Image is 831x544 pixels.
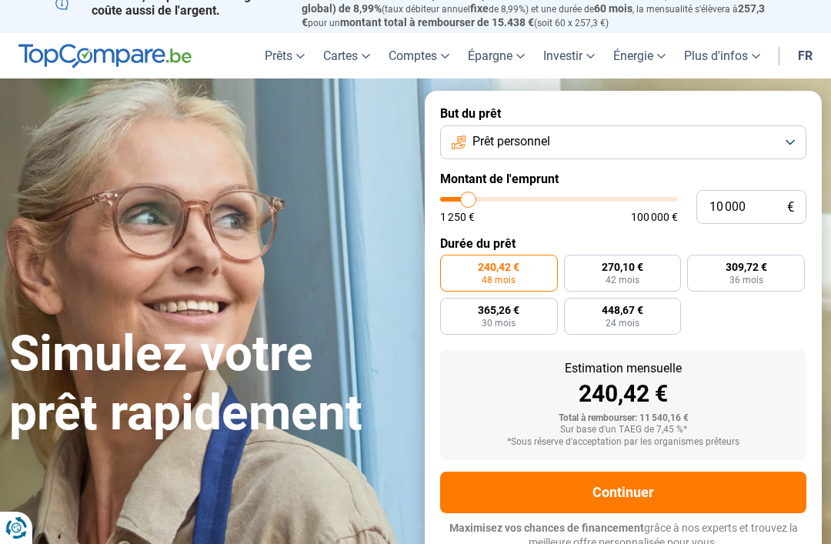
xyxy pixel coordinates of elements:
[255,33,314,78] a: Prêts
[452,382,794,405] div: 240,42 €
[602,305,643,315] span: 448,67 €
[482,319,516,328] span: 30 mois
[726,262,767,272] span: 309,72 €
[449,522,644,534] span: Maximisez vos chances de financement
[789,33,822,78] a: fr
[729,275,763,285] span: 36 mois
[440,472,806,513] button: Continuer
[440,212,475,222] span: 1 250 €
[472,133,550,150] span: Prêt personnel
[302,2,765,28] span: 257,3 €
[314,33,379,78] a: Cartes
[452,413,794,424] div: Total à rembourser: 11 540,16 €
[440,106,806,121] label: But du prêt
[340,16,534,28] span: montant total à rembourser de 15.438 €
[594,2,632,15] span: 60 mois
[478,262,519,272] span: 240,42 €
[606,319,639,328] span: 24 mois
[379,33,459,78] a: Comptes
[534,33,604,78] a: Investir
[631,212,678,222] span: 100 000 €
[478,305,519,315] span: 365,26 €
[606,275,639,285] span: 42 mois
[452,425,794,436] div: Sur base d'un TAEG de 7,45 %*
[440,172,806,186] label: Montant de l'emprunt
[440,236,806,251] label: Durée du prêt
[9,325,406,443] h1: Simulez votre prêt rapidement
[602,262,643,272] span: 270,10 €
[675,33,769,78] a: Plus d'infos
[787,201,794,214] span: €
[604,33,675,78] a: Énergie
[482,275,516,285] span: 48 mois
[452,437,794,448] div: *Sous réserve d'acceptation par les organismes prêteurs
[470,2,489,15] span: fixe
[459,33,534,78] a: Épargne
[440,125,806,159] button: Prêt personnel
[452,362,794,375] div: Estimation mensuelle
[18,44,192,68] img: TopCompare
